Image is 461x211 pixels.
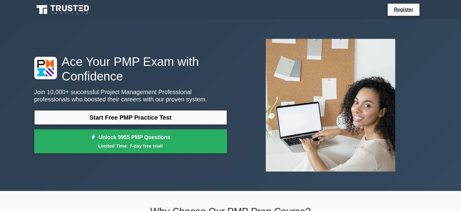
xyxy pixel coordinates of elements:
[34,110,227,125] a: Start Free PMP Practice Test
[390,6,417,13] a: Register
[42,142,219,149] small: Limited Time: 7-day free trial!
[34,129,227,154] a: Unlock 9955 PMP QuestionsLimited Time: 7-day free trial!
[34,88,227,103] p: Join 10,000+ successful Project Management Professional professionals who boosted their careers w...
[34,54,227,83] h1: Ace Your PMP Exam with Confidence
